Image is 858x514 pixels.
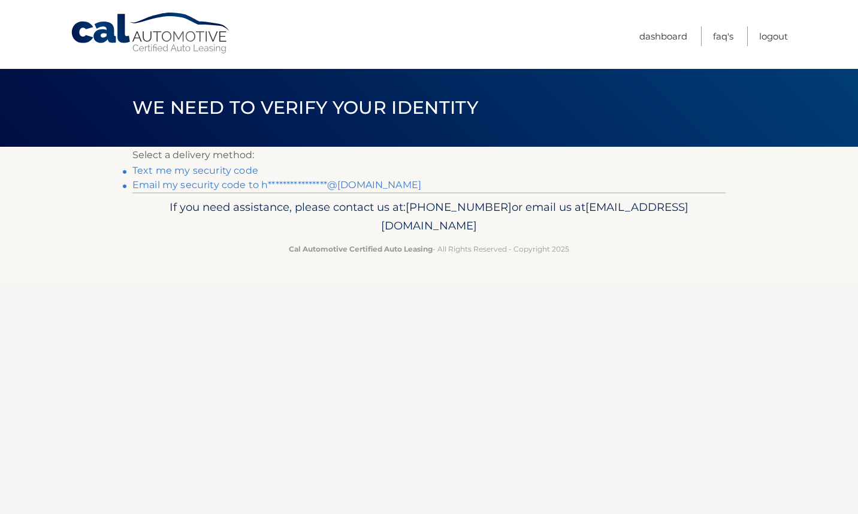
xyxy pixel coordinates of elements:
[406,200,512,214] span: [PHONE_NUMBER]
[132,96,478,119] span: We need to verify your identity
[140,243,718,255] p: - All Rights Reserved - Copyright 2025
[132,147,726,164] p: Select a delivery method:
[713,26,733,46] a: FAQ's
[70,12,232,55] a: Cal Automotive
[759,26,788,46] a: Logout
[639,26,687,46] a: Dashboard
[132,165,258,176] a: Text me my security code
[140,198,718,236] p: If you need assistance, please contact us at: or email us at
[289,244,433,253] strong: Cal Automotive Certified Auto Leasing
